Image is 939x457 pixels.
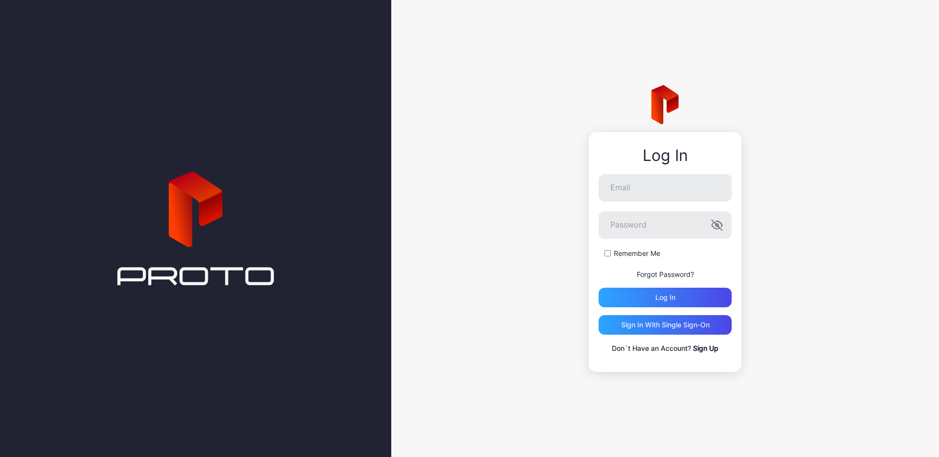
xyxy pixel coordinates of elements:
div: Log in [655,294,675,301]
button: Log in [599,288,732,307]
a: Forgot Password? [637,270,694,278]
button: Sign in With Single Sign-On [599,315,732,335]
div: Log In [599,147,732,164]
a: Sign Up [693,344,718,352]
button: Password [711,219,723,231]
div: Sign in With Single Sign-On [621,321,710,329]
input: Email [599,174,732,202]
label: Remember Me [614,249,660,258]
input: Password [599,211,732,239]
p: Don`t Have an Account? [599,343,732,354]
